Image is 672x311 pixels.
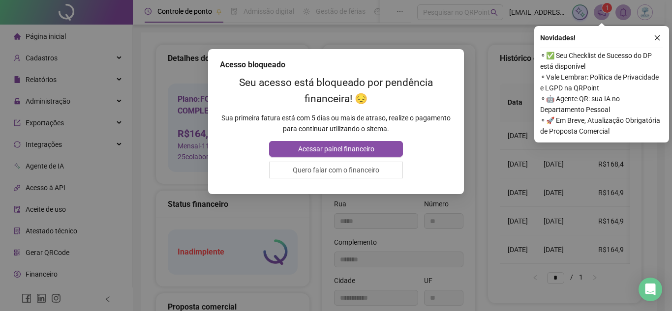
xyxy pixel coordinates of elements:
[298,143,374,154] span: Acessar painel financeiro
[540,32,576,43] span: Novidades !
[220,59,452,71] div: Acesso bloqueado
[540,50,663,72] span: ⚬ ✅ Seu Checklist de Sucesso do DP está disponível
[220,113,452,134] p: Sua primeira fatura está com 5 dias ou mais de atraso, realize o pagamento para continuar utiliza...
[540,115,663,137] span: ⚬ 🚀 Em Breve, Atualização Obrigatória de Proposta Comercial
[540,72,663,93] span: ⚬ Vale Lembrar: Política de Privacidade e LGPD na QRPoint
[220,75,452,107] h2: Seu acesso está bloqueado por pendência financeira! 😔
[654,34,661,41] span: close
[540,93,663,115] span: ⚬ 🤖 Agente QR: sua IA no Departamento Pessoal
[639,278,662,301] div: Open Intercom Messenger
[269,141,402,157] button: Acessar painel financeiro
[269,162,402,178] button: Quero falar com o financeiro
